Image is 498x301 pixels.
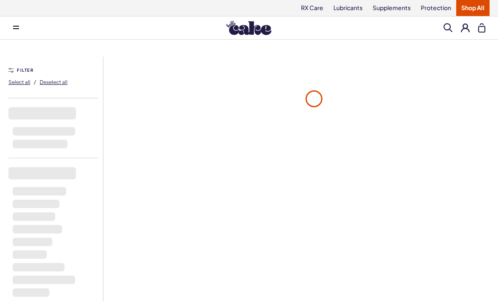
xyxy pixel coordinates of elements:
[34,78,36,86] span: /
[8,79,30,85] span: Select all
[40,79,68,85] span: Deselect all
[8,75,30,89] button: Select all
[40,75,68,89] button: Deselect all
[226,21,271,35] img: Hello Cake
